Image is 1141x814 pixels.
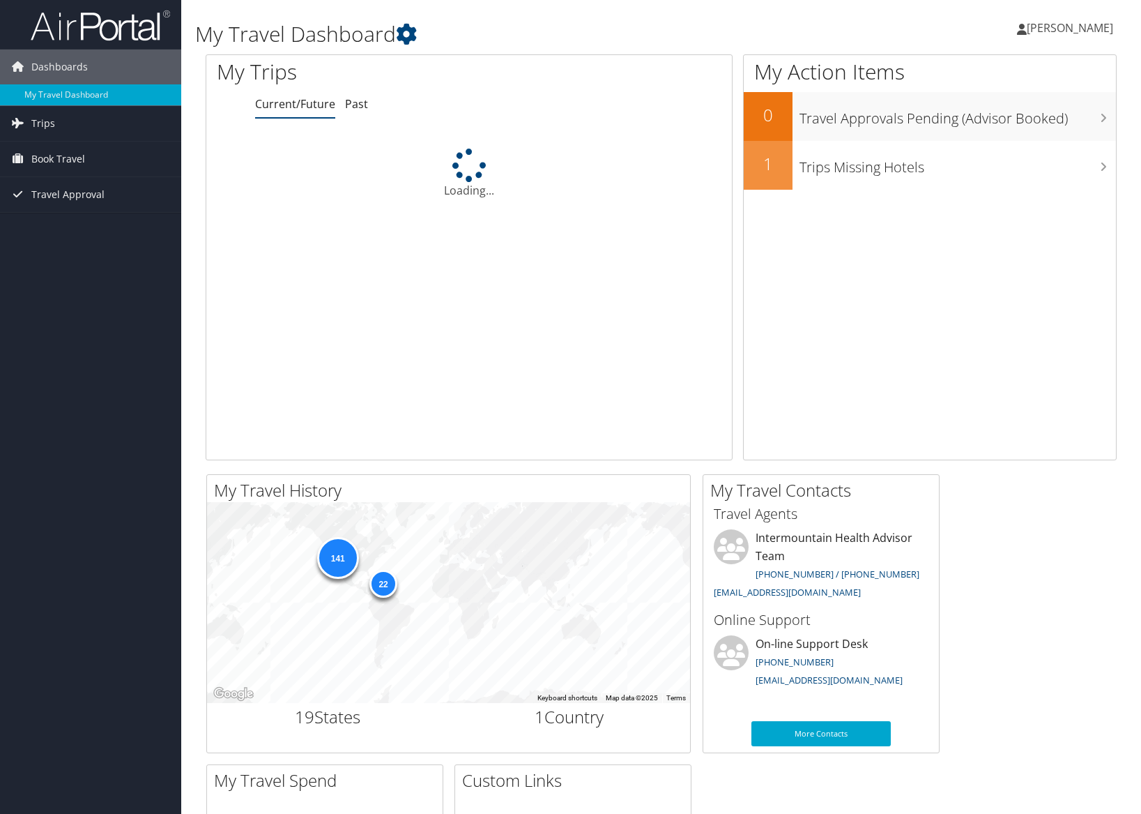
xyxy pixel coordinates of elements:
a: Terms (opens in new tab) [666,694,686,702]
span: 19 [295,705,314,728]
h2: My Travel Contacts [710,478,939,502]
li: Intermountain Health Advisor Team [707,529,935,604]
a: Past [345,96,368,112]
span: Travel Approval [31,177,105,212]
h2: My Travel History [214,478,690,502]
div: 22 [369,570,397,598]
a: [EMAIL_ADDRESS][DOMAIN_NAME] [714,586,861,598]
h3: Online Support [714,610,928,630]
h2: States [217,705,438,729]
a: Open this area in Google Maps (opens a new window) [210,685,256,703]
a: [PERSON_NAME] [1017,7,1127,49]
a: [EMAIL_ADDRESS][DOMAIN_NAME] [756,674,903,686]
div: Loading... [206,149,732,199]
span: [PERSON_NAME] [1027,20,1113,36]
button: Keyboard shortcuts [537,693,597,703]
span: Dashboards [31,50,88,84]
span: Book Travel [31,142,85,176]
a: [PHONE_NUMBER] / [PHONE_NUMBER] [756,568,919,580]
h1: My Trips [217,57,503,86]
a: Current/Future [255,96,335,112]
h3: Trips Missing Hotels [799,151,1116,177]
span: Map data ©2025 [606,694,658,702]
h2: Country [459,705,680,729]
span: Trips [31,106,55,141]
h3: Travel Agents [714,504,928,524]
span: 1 [535,705,544,728]
h2: 0 [744,103,792,127]
h1: My Travel Dashboard [195,20,816,49]
img: Google [210,685,256,703]
h3: Travel Approvals Pending (Advisor Booked) [799,102,1116,128]
a: [PHONE_NUMBER] [756,656,834,668]
a: More Contacts [751,721,891,746]
h2: Custom Links [462,769,691,792]
a: 1Trips Missing Hotels [744,141,1116,190]
h2: 1 [744,152,792,176]
a: 0Travel Approvals Pending (Advisor Booked) [744,92,1116,141]
h2: My Travel Spend [214,769,443,792]
li: On-line Support Desk [707,635,935,693]
h1: My Action Items [744,57,1116,86]
div: 141 [316,537,358,579]
img: airportal-logo.png [31,9,170,42]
